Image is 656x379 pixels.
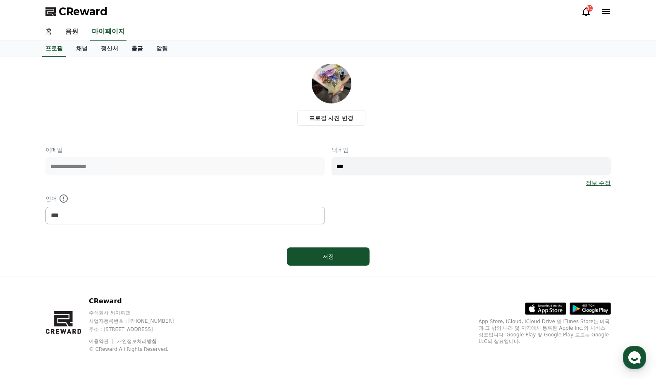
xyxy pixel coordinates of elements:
[297,110,365,126] label: 프로필 사진 변경
[586,179,611,187] a: 정보 수정
[586,5,593,12] div: 31
[303,252,353,261] div: 저장
[69,41,94,57] a: 채널
[89,309,190,316] p: 주식회사 와이피랩
[45,5,107,18] a: CReward
[312,64,351,103] img: profile_image
[42,41,66,57] a: 프로필
[76,275,86,282] span: 대화
[26,275,31,281] span: 홈
[128,275,138,281] span: 설정
[89,326,190,333] p: 주소 : [STREET_ADDRESS]
[59,5,107,18] span: CReward
[125,41,150,57] a: 출금
[117,338,157,344] a: 개인정보처리방침
[287,247,370,266] button: 저장
[94,41,125,57] a: 정산서
[89,346,190,353] p: © CReward All Rights Reserved.
[89,296,190,306] p: CReward
[59,23,85,41] a: 음원
[150,41,174,57] a: 알림
[45,194,325,204] p: 언어
[332,146,611,154] p: 닉네임
[2,262,55,283] a: 홈
[581,7,591,17] a: 31
[479,318,611,345] p: App Store, iCloud, iCloud Drive 및 iTunes Store는 미국과 그 밖의 나라 및 지역에서 등록된 Apple Inc.의 서비스 상표입니다. Goo...
[39,23,59,41] a: 홈
[45,146,325,154] p: 이메일
[55,262,107,283] a: 대화
[107,262,159,283] a: 설정
[90,23,126,41] a: 마이페이지
[89,318,190,324] p: 사업자등록번호 : [PHONE_NUMBER]
[89,338,115,344] a: 이용약관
